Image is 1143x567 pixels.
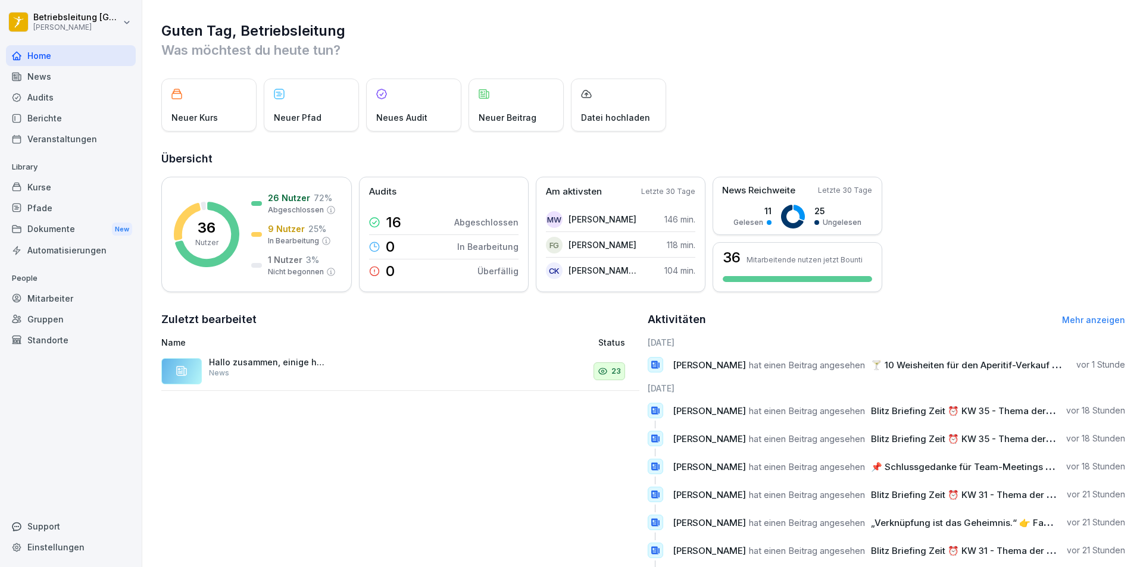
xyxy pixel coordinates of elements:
[376,111,427,124] p: Neues Audit
[6,66,136,87] a: News
[195,237,218,248] p: Nutzer
[479,111,536,124] p: Neuer Beitrag
[268,236,319,246] p: In Bearbeitung
[1067,516,1125,528] p: vor 21 Stunden
[546,262,563,279] div: CK
[454,216,519,228] p: Abgeschlossen
[6,330,136,350] a: Standorte
[871,405,1142,416] span: Blitz Briefing Zeit ⏰ KW 35 - Thema der Woche: Dips / Saucen
[386,240,395,254] p: 0
[161,151,1125,167] h2: Übersicht
[749,461,865,472] span: hat einen Beitrag angesehen
[611,365,621,377] p: 23
[161,40,1125,59] p: Was möchtest du heute tun?
[457,240,519,253] p: In Bearbeitung
[546,211,563,228] div: MW
[112,223,132,236] div: New
[369,185,396,199] p: Audits
[386,215,401,230] p: 16
[6,240,136,261] a: Automatisierungen
[546,237,563,253] div: FG
[161,352,639,391] a: Hallo zusammen, einige haben leider noch nicht alle Kurse abgeschlossen. Bitte holt dies bis zum ...
[871,433,1142,444] span: Blitz Briefing Zeit ⏰ KW 35 - Thema der Woche: Dips / Saucen
[268,253,302,266] p: 1 Nutzer
[747,255,863,264] p: Mitarbeitende nutzen jetzt Bounti
[274,111,321,124] p: Neuer Pfad
[6,537,136,557] div: Einstellungen
[6,158,136,177] p: Library
[749,433,865,444] span: hat einen Beitrag angesehen
[6,309,136,330] div: Gruppen
[268,267,324,277] p: Nicht begonnen
[171,111,218,124] p: Neuer Kurs
[664,264,695,277] p: 104 min.
[569,264,637,277] p: [PERSON_NAME] [PERSON_NAME]
[569,213,636,225] p: [PERSON_NAME]
[6,87,136,108] a: Audits
[6,269,136,288] p: People
[1066,405,1125,416] p: vor 18 Stunden
[723,250,741,265] h3: 36
[569,239,636,251] p: [PERSON_NAME]
[749,545,865,556] span: hat einen Beitrag angesehen
[673,517,746,528] span: [PERSON_NAME]
[1067,544,1125,556] p: vor 21 Stunden
[161,311,639,328] h2: Zuletzt bearbeitet
[33,23,120,32] p: [PERSON_NAME]
[1066,433,1125,444] p: vor 18 Stunden
[33,12,120,23] p: Betriebsleitung [GEOGRAPHIC_DATA]
[598,336,625,349] p: Status
[641,186,695,197] p: Letzte 30 Tage
[477,265,519,277] p: Überfällig
[6,288,136,309] a: Mitarbeiter
[1062,315,1125,325] a: Mehr anzeigen
[673,433,746,444] span: [PERSON_NAME]
[648,311,706,328] h2: Aktivitäten
[546,185,602,199] p: Am aktivsten
[198,221,216,235] p: 36
[667,239,695,251] p: 118 min.
[733,217,763,228] p: Gelesen
[6,198,136,218] a: Pfade
[1067,488,1125,500] p: vor 21 Stunden
[306,253,319,266] p: 3 %
[673,405,746,416] span: [PERSON_NAME]
[749,359,865,371] span: hat einen Beitrag angesehen
[161,21,1125,40] h1: Guten Tag, Betriebsleitung
[749,517,865,528] span: hat einen Beitrag angesehen
[6,45,136,66] a: Home
[6,177,136,198] a: Kurse
[268,192,310,204] p: 26 Nutzer
[749,405,865,416] span: hat einen Beitrag angesehen
[818,185,872,196] p: Letzte 30 Tage
[673,489,746,500] span: [PERSON_NAME]
[722,184,795,198] p: News Reichweite
[648,336,1126,349] h6: [DATE]
[673,359,746,371] span: [PERSON_NAME]
[814,205,861,217] p: 25
[6,516,136,537] div: Support
[6,108,136,129] a: Berichte
[673,461,746,472] span: [PERSON_NAME]
[161,336,461,349] p: Name
[664,213,695,225] p: 146 min.
[268,223,305,235] p: 9 Nutzer
[6,218,136,240] a: DokumenteNew
[268,205,324,215] p: Abgeschlossen
[6,129,136,149] div: Veranstaltungen
[648,382,1126,394] h6: [DATE]
[314,192,332,204] p: 72 %
[308,223,326,235] p: 25 %
[209,368,229,378] p: News
[386,264,395,278] p: 0
[673,545,746,556] span: [PERSON_NAME]
[209,357,328,368] p: Hallo zusammen, einige haben leider noch nicht alle Kurse abgeschlossen. Bitte holt dies bis zum ...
